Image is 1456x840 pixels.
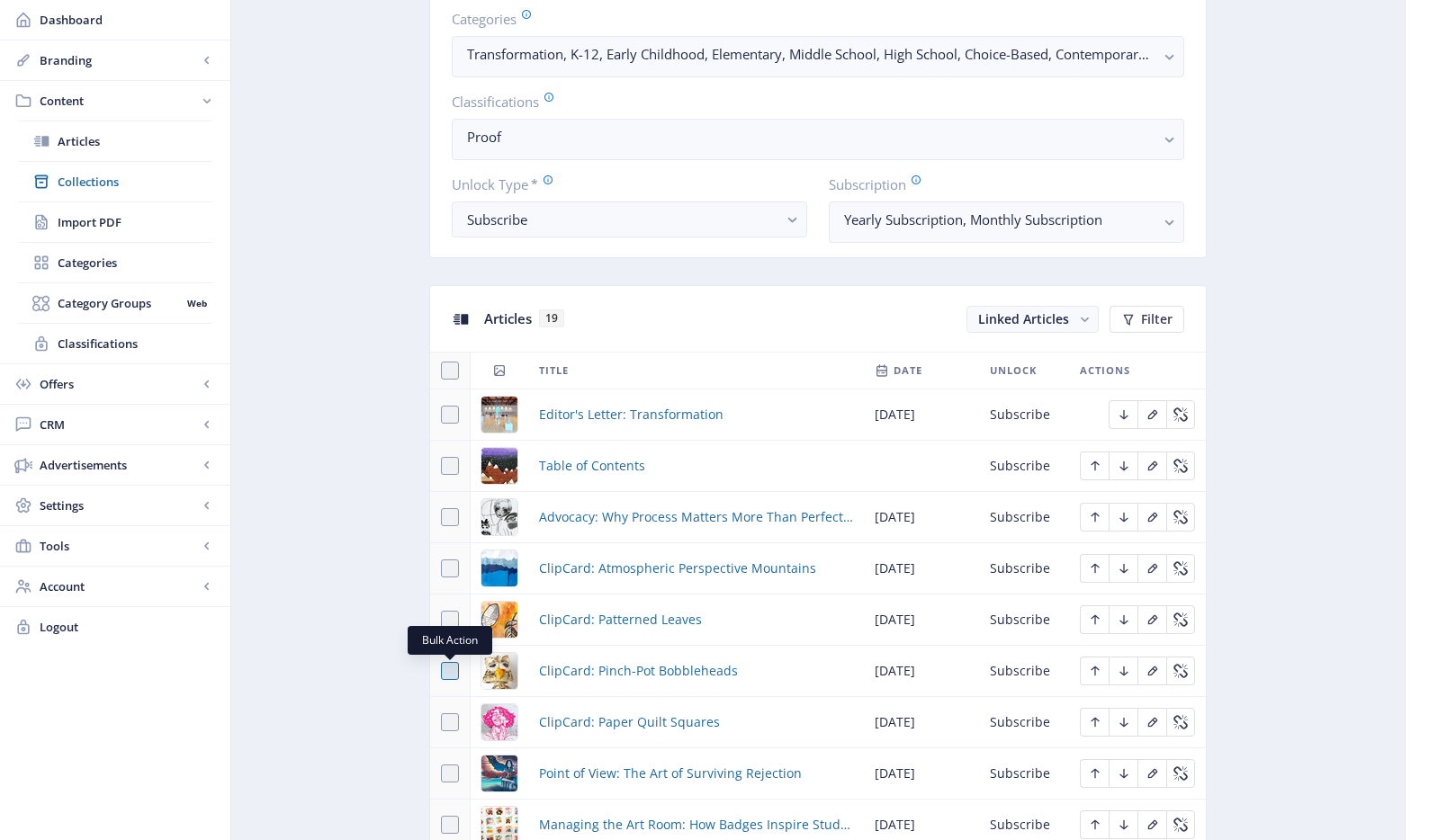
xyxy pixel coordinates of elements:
td: [DATE] [864,389,979,441]
nb-select-label: Transformation, K-12, Early Childhood, Elementary, Middle School, High School, Choice-Based, Cont... [467,43,1155,65]
td: Subscribe [979,543,1069,594]
span: Articles [484,309,532,327]
span: Articles [58,132,212,150]
div: Subscribe [467,209,777,230]
a: Collections [18,162,212,201]
img: 0ae2d9f3-b38e-4365-af03-3d1b91db99b8.png [481,653,517,689]
span: Category Groups [58,294,181,312]
span: Unlock [990,360,1037,381]
a: Editor's Letter: Transformation [539,404,724,425]
td: Subscribe [979,389,1069,441]
a: Edit page [1166,712,1195,729]
a: Edit page [1109,456,1137,473]
img: e26bb1ca-2ab9-4eab-bae3-9a391c31c01f.png [481,602,517,638]
span: Linked Articles [978,310,1069,327]
a: Edit page [1080,456,1109,473]
span: Account [40,577,198,595]
td: Subscribe [979,594,1069,646]
a: Edit page [1109,610,1137,627]
a: ClipCard: Paper Quilt Squares [539,711,720,733]
span: Offers [40,375,198,393]
span: Date [894,360,922,381]
a: Categories [18,243,212,282]
span: Collections [58,173,212,191]
a: Edit page [1137,764,1166,781]
td: [DATE] [864,543,979,594]
span: Filter [1141,312,1173,326]
a: Point of View: The Art of Surviving Rejection [539,763,802,784]
td: [DATE] [864,594,979,646]
img: dd37b0c8-480a-481d-95ff-5d0964e0514d.png [481,755,517,791]
span: Title [539,360,569,381]
a: Edit page [1166,559,1195,576]
button: Subscribe [452,201,807,237]
td: Subscribe [979,748,1069,800]
a: Edit page [1166,764,1195,781]
td: Subscribe [979,441,1069,492]
span: Content [40,92,198,110]
a: Edit page [1109,507,1137,524]
a: Edit page [1080,764,1109,781]
img: 27e7cbfc-404d-44cf-a4c5-7474d643f0ec.png [481,550,517,586]
td: [DATE] [864,748,979,800]
a: Edit page [1109,559,1137,576]
span: Branding [40,51,198,69]
span: CRM [40,416,198,433]
span: Categories [58,254,212,272]
nb-select-label: Yearly Subscription, Monthly Subscription [844,209,1155,230]
span: Settings [40,496,198,514]
td: [DATE] [864,492,979,543]
button: Transformation, K-12, Early Childhood, Elementary, Middle School, High School, Choice-Based, Cont... [452,36,1184,77]
a: Edit page [1137,456,1166,473]
a: Edit page [1109,405,1137,422]
td: Subscribe [979,646,1069,697]
label: Unlock Type [452,174,793,194]
span: 19 [539,309,564,327]
button: Proof [452,119,1184,160]
nb-select-label: Proof [467,126,1155,147]
nb-badge: Web [181,294,212,312]
label: Categories [452,9,1170,29]
a: Edit page [1109,661,1137,678]
a: Import PDF [18,202,212,242]
a: Edit page [1166,610,1195,627]
span: Import PDF [58,213,212,231]
a: Edit page [1137,661,1166,678]
a: Edit page [1137,559,1166,576]
span: Table of Contents [539,455,645,477]
a: Advocacy: Why Process Matters More Than Perfection [539,506,853,528]
a: Edit page [1137,507,1166,524]
a: Edit page [1166,507,1195,524]
button: Linked Articles [966,306,1099,333]
a: Edit page [1080,559,1109,576]
img: 56795fdd-fab3-4191-bae5-a2023e4ccb48.png [481,397,517,433]
td: [DATE] [864,697,979,748]
a: Edit page [1166,456,1195,473]
label: Classifications [452,92,1170,112]
span: Dashboard [40,11,216,29]
a: Edit page [1166,661,1195,678]
span: Bulk Action [422,633,478,648]
a: Edit page [1109,712,1137,729]
a: Edit page [1137,610,1166,627]
button: Yearly Subscription, Monthly Subscription [829,201,1184,243]
img: c40d4438-3584-440f-a220-81286cf42337.png [481,704,517,740]
img: 534033dc-6b60-4ff6-984e-523683310f26.png [481,448,517,484]
a: Edit page [1166,405,1195,422]
a: ClipCard: Atmospheric Perspective Mountains [539,558,816,579]
td: [DATE] [864,646,979,697]
span: ClipCard: Pinch-Pot Bobbleheads [539,660,738,682]
span: Actions [1080,360,1130,381]
a: Edit page [1080,712,1109,729]
img: 53b0c4e5-6498-45ff-a283-1c8969e276c7.png [481,499,517,535]
a: Edit page [1137,405,1166,422]
button: Filter [1110,306,1184,333]
span: Tools [40,537,198,555]
a: Edit page [1080,507,1109,524]
a: ClipCard: Patterned Leaves [539,609,702,630]
a: Category GroupsWeb [18,283,212,323]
